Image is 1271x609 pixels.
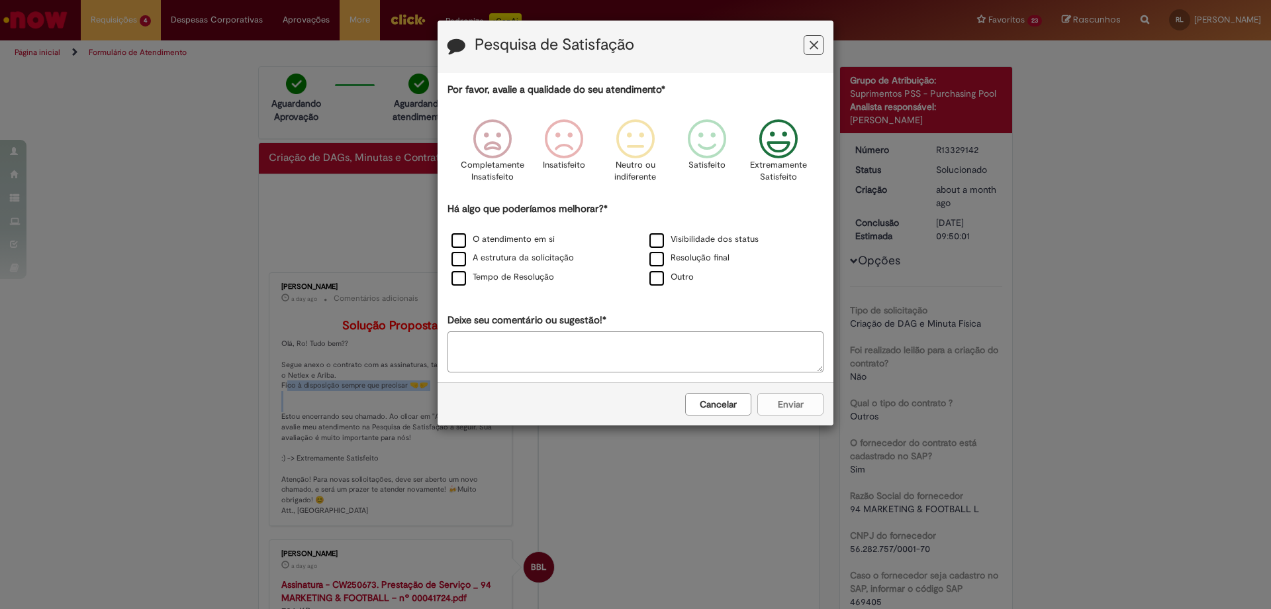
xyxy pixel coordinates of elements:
[458,109,526,200] div: Completamente Insatisfeito
[447,313,606,327] label: Deixe seu comentário ou sugestão!*
[447,83,665,97] label: Por favor, avalie a qualidade do seu atendimento*
[461,159,524,184] p: Completamente Insatisfeito
[649,233,759,246] label: Visibilidade dos status
[673,109,741,200] div: Satisfeito
[685,393,751,415] button: Cancelar
[543,159,585,172] p: Insatisfeito
[447,202,824,288] div: Há algo que poderíamos melhorar?*
[602,109,669,200] div: Neutro ou indiferente
[530,109,598,200] div: Insatisfeito
[451,271,554,284] label: Tempo de Resolução
[649,271,694,284] label: Outro
[750,159,807,184] p: Extremamente Satisfeito
[451,233,555,246] label: O atendimento em si
[612,159,659,184] p: Neutro ou indiferente
[451,252,574,264] label: A estrutura da solicitação
[475,36,634,54] label: Pesquisa de Satisfação
[688,159,726,172] p: Satisfeito
[649,252,730,264] label: Resolução final
[745,109,812,200] div: Extremamente Satisfeito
